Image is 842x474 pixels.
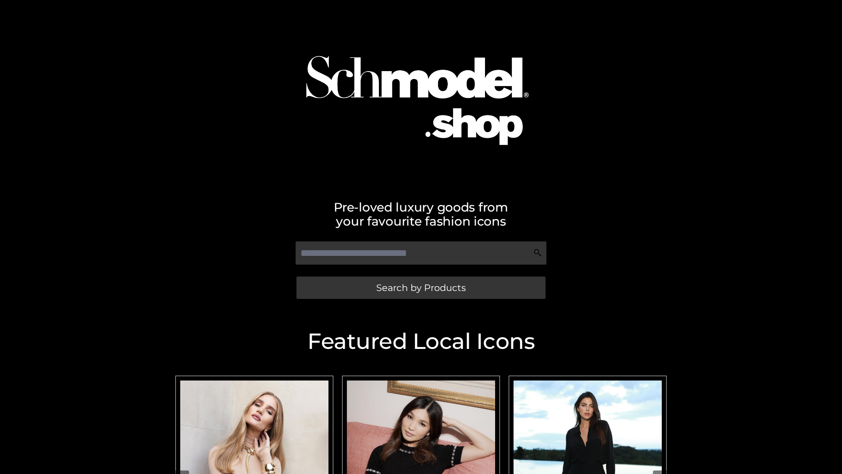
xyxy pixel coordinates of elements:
img: Search Icon [533,248,542,257]
span: Search by Products [376,283,466,292]
h2: Pre-loved luxury goods from your favourite fashion icons [171,200,671,228]
h2: Featured Local Icons​ [171,330,671,352]
a: Search by Products [296,276,546,299]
